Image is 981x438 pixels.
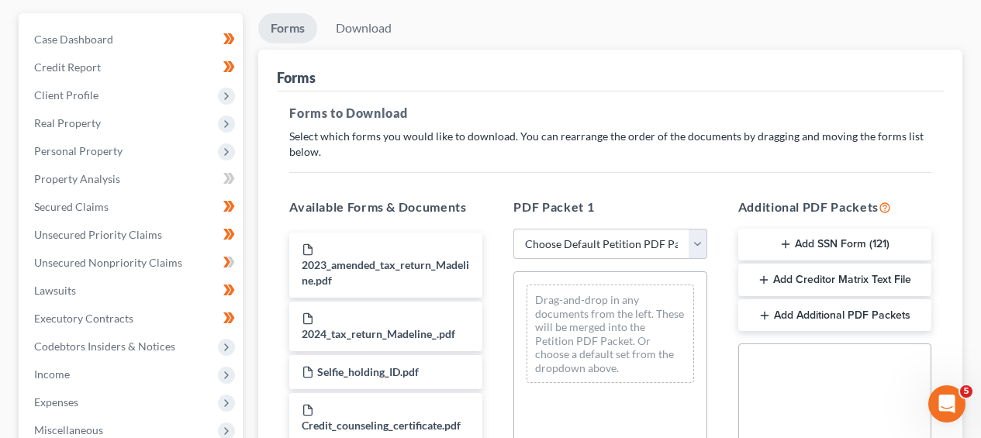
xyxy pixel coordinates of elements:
[738,229,931,261] button: Add SSN Form (121)
[928,385,965,422] iframe: Intercom live chat
[34,228,162,241] span: Unsecured Priority Claims
[302,327,455,340] span: 2024_tax_return_Madeline_.pdf
[34,116,101,129] span: Real Property
[22,249,243,277] a: Unsecured Nonpriority Claims
[22,165,243,193] a: Property Analysis
[22,305,243,333] a: Executory Contracts
[317,365,419,378] span: Selfie_holding_ID.pdf
[34,340,175,353] span: Codebtors Insiders & Notices
[34,312,133,325] span: Executory Contracts
[738,299,931,332] button: Add Additional PDF Packets
[34,200,109,213] span: Secured Claims
[289,198,482,216] h5: Available Forms & Documents
[34,144,123,157] span: Personal Property
[34,284,76,297] span: Lawsuits
[34,88,98,102] span: Client Profile
[22,53,243,81] a: Credit Report
[289,129,931,160] p: Select which forms you would like to download. You can rearrange the order of the documents by dr...
[34,172,120,185] span: Property Analysis
[277,68,316,87] div: Forms
[302,419,461,432] span: Credit_counseling_certificate.pdf
[289,104,931,122] h5: Forms to Download
[960,385,972,398] span: 5
[738,264,931,296] button: Add Creditor Matrix Text File
[738,198,931,216] h5: Additional PDF Packets
[34,60,101,74] span: Credit Report
[513,198,706,216] h5: PDF Packet 1
[34,33,113,46] span: Case Dashboard
[258,13,317,43] a: Forms
[22,26,243,53] a: Case Dashboard
[34,395,78,409] span: Expenses
[34,256,182,269] span: Unsecured Nonpriority Claims
[34,367,70,381] span: Income
[527,285,693,383] div: Drag-and-drop in any documents from the left. These will be merged into the Petition PDF Packet. ...
[323,13,404,43] a: Download
[22,221,243,249] a: Unsecured Priority Claims
[22,277,243,305] a: Lawsuits
[22,193,243,221] a: Secured Claims
[34,423,103,436] span: Miscellaneous
[302,258,469,287] span: 2023_amended_tax_return_Madeline.pdf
